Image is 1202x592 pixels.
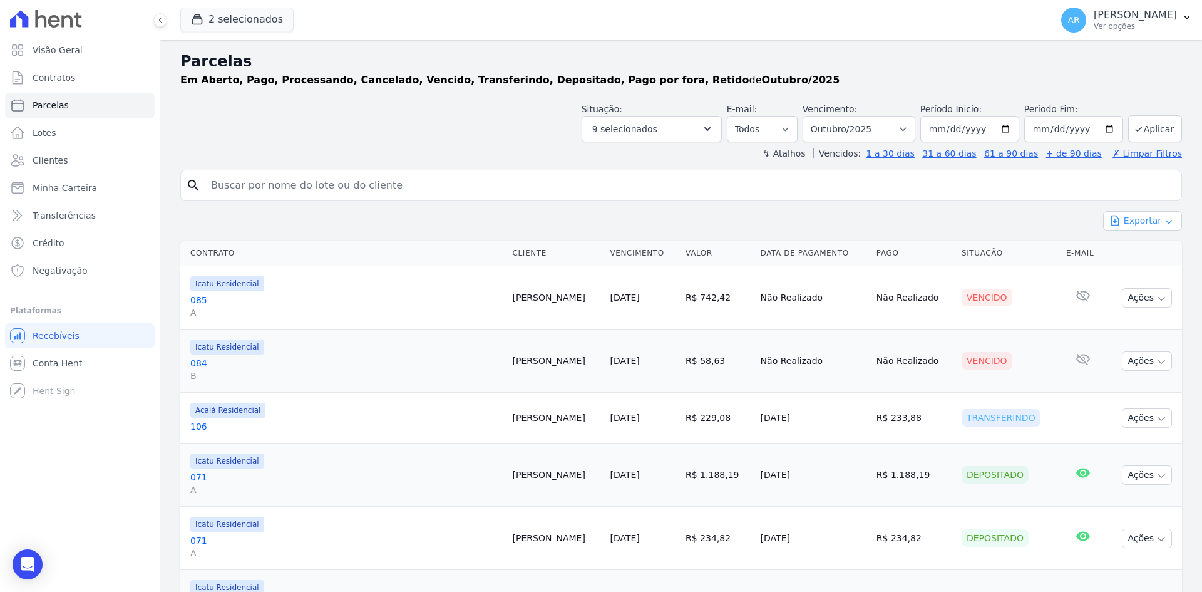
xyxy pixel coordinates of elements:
[871,444,957,507] td: R$ 1.188,19
[1024,103,1123,116] label: Período Fim:
[190,454,264,469] span: Icatu Residencial
[5,120,155,145] a: Lotes
[33,237,64,249] span: Crédito
[190,403,265,418] span: Acaiá Residencial
[190,357,503,382] a: 084B
[962,466,1029,484] div: Depositado
[190,370,503,382] span: B
[508,241,605,266] th: Cliente
[180,241,508,266] th: Contrato
[610,356,639,366] a: [DATE]
[871,507,957,570] td: R$ 234,82
[190,534,503,559] a: 071A
[984,148,1038,158] a: 61 a 90 dias
[962,289,1012,306] div: Vencido
[190,471,503,496] a: 071A
[1061,241,1106,266] th: E-mail
[5,65,155,90] a: Contratos
[871,393,957,444] td: R$ 233,88
[582,116,722,142] button: 9 selecionados
[5,38,155,63] a: Visão Geral
[1122,529,1172,548] button: Ações
[1051,3,1202,38] button: AR [PERSON_NAME] Ver opções
[1128,115,1182,142] button: Aplicar
[33,182,97,194] span: Minha Carteira
[5,93,155,118] a: Parcelas
[186,178,201,193] i: search
[180,73,840,88] p: de
[1094,9,1177,21] p: [PERSON_NAME]
[1107,148,1182,158] a: ✗ Limpar Filtros
[756,266,871,330] td: Não Realizado
[681,507,756,570] td: R$ 234,82
[756,393,871,444] td: [DATE]
[180,50,1182,73] h2: Parcelas
[33,330,80,342] span: Recebíveis
[190,547,503,559] span: A
[180,8,294,31] button: 2 selecionados
[190,420,503,433] a: 106
[610,470,639,480] a: [DATE]
[5,323,155,348] a: Recebíveis
[190,484,503,496] span: A
[508,266,605,330] td: [PERSON_NAME]
[33,127,56,139] span: Lotes
[1122,351,1172,371] button: Ações
[33,357,82,370] span: Conta Hent
[756,241,871,266] th: Data de Pagamento
[508,507,605,570] td: [PERSON_NAME]
[922,148,976,158] a: 31 a 60 dias
[871,266,957,330] td: Não Realizado
[610,533,639,543] a: [DATE]
[871,330,957,393] td: Não Realizado
[33,71,75,84] span: Contratos
[5,231,155,256] a: Crédito
[871,241,957,266] th: Pago
[681,266,756,330] td: R$ 742,42
[33,99,69,112] span: Parcelas
[610,293,639,303] a: [DATE]
[681,444,756,507] td: R$ 1.188,19
[13,549,43,579] div: Open Intercom Messenger
[5,175,155,200] a: Minha Carteira
[962,352,1012,370] div: Vencido
[5,351,155,376] a: Conta Hent
[190,517,264,532] span: Icatu Residencial
[962,529,1029,547] div: Depositado
[1067,16,1079,24] span: AR
[5,148,155,173] a: Clientes
[508,393,605,444] td: [PERSON_NAME]
[803,104,857,114] label: Vencimento:
[10,303,150,318] div: Plataformas
[681,393,756,444] td: R$ 229,08
[33,154,68,167] span: Clientes
[610,413,639,423] a: [DATE]
[756,330,871,393] td: Não Realizado
[508,444,605,507] td: [PERSON_NAME]
[190,294,503,319] a: 085A
[592,122,657,137] span: 9 selecionados
[756,444,871,507] td: [DATE]
[5,203,155,228] a: Transferências
[1103,211,1182,231] button: Exportar
[681,330,756,393] td: R$ 58,63
[582,104,622,114] label: Situação:
[1122,465,1172,485] button: Ações
[1122,288,1172,308] button: Ações
[190,340,264,355] span: Icatu Residencial
[957,241,1061,266] th: Situação
[605,241,681,266] th: Vencimento
[962,409,1040,427] div: Transferindo
[1094,21,1177,31] p: Ver opções
[763,148,805,158] label: ↯ Atalhos
[203,173,1176,198] input: Buscar por nome do lote ou do cliente
[180,74,749,86] strong: Em Aberto, Pago, Processando, Cancelado, Vencido, Transferindo, Depositado, Pago por fora, Retido
[866,148,915,158] a: 1 a 30 dias
[727,104,758,114] label: E-mail:
[762,74,840,86] strong: Outubro/2025
[33,264,88,277] span: Negativação
[1122,408,1172,428] button: Ações
[190,276,264,291] span: Icatu Residencial
[5,258,155,283] a: Negativação
[33,209,96,222] span: Transferências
